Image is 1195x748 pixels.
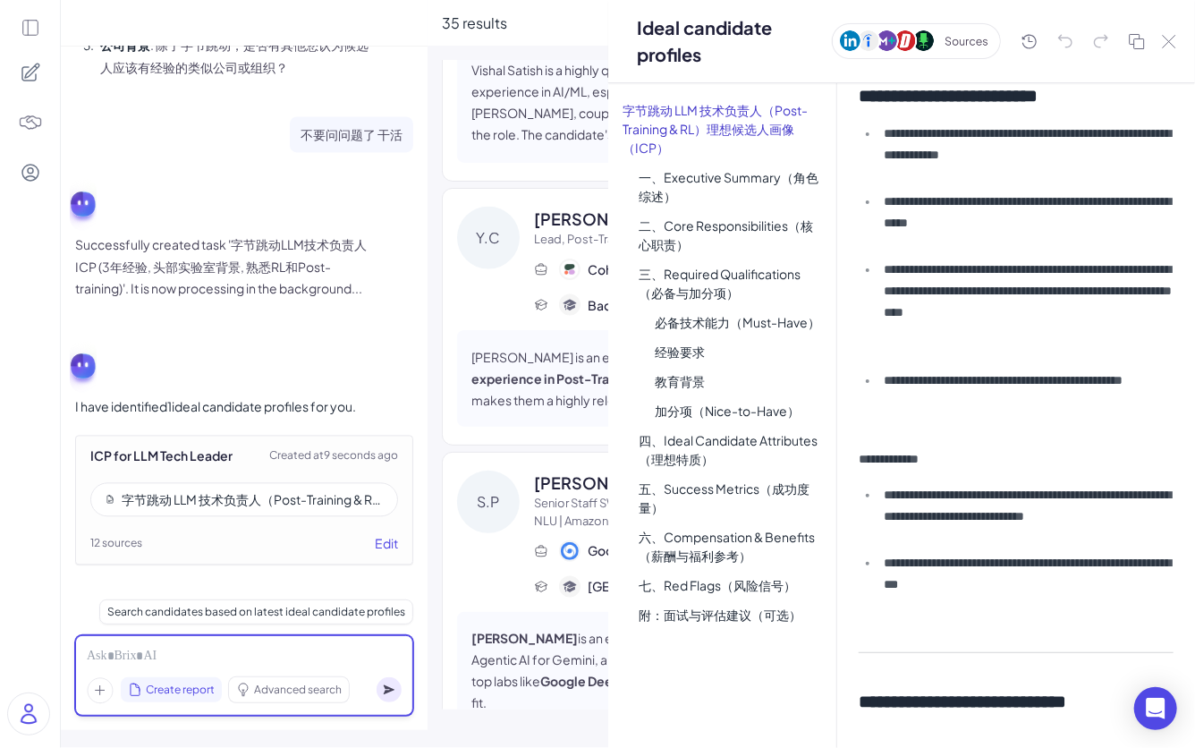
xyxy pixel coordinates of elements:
[624,476,836,521] li: 五、Success Metrics（成功度量）
[624,524,836,569] li: 六、Compensation & Benefits（薪酬与福利参考）
[608,98,836,161] li: 字节跳动 LLM 技术负责人（Post-Training & RL）理想候选人画像（ICP）
[269,448,398,464] span: Created at 9 seconds ago
[588,578,718,597] span: [GEOGRAPHIC_DATA]
[640,310,836,336] li: 必备技术能力（Must-Have）
[18,110,43,135] img: 4blF7nbYMBMHBwcHBwcHBwcHBwcHBwcHB4es+Bd0DLy0SdzEZwAAAABJRU5ErkJggg==
[375,535,398,554] button: Edit
[624,165,836,209] li: 一、Executive Summary（角色综述）
[624,213,836,258] li: 二、Core Responsibilities（核心职责）
[471,628,1162,714] p: is an exceptional candidate, serving as a , leading Agentic AI for Gemini, and explicitly special...
[588,542,696,561] span: Google DeepMind
[75,396,413,418] div: I have identified 1 ideal candidate profiles for you.
[301,124,403,147] p: 不要问问题了 干活
[471,346,1162,411] p: [PERSON_NAME] is an exceptional candidate who perfectly matches the search criteria, bringing , c...
[75,234,379,301] p: Successfully created task '字节跳动LLM技术负责人ICP (3年经验, 头部实验室背景, 熟悉RL和Post-training)'. It is now proces...
[90,447,233,465] div: ICP for LLM Tech Leader
[624,428,836,472] li: 四、Ideal Candidate Attributes（理想特质）
[534,232,695,246] span: Lead, Post-Training @ Cohere
[90,536,142,552] span: 12 sources
[561,542,579,560] img: 公司logo
[99,599,413,625] div: Search candidates based on latest ideal candidate profiles
[100,35,379,79] p: : 除了字节跳动，是否有其他您认为候选人应该有经验的类似公司或组织？
[146,682,215,698] span: Create report
[1134,687,1177,730] div: Open Intercom Messenger
[624,602,836,628] li: 附：面试与评估建议（可选）
[637,14,832,68] div: Ideal candidate profiles
[534,207,672,231] span: [PERSON_NAME]
[442,13,507,32] span: 35 results
[254,682,342,698] span: Advanced search
[122,491,383,509] div: 字节跳动 LLM 技术负责人（Post-Training & RL）理想候选人画像（ICP）
[540,674,651,690] strong: Google DeepMind
[561,260,579,278] img: 公司logo
[640,369,836,395] li: 教育背景
[624,573,836,599] li: 七、Red Flags（风险信号）
[471,59,1162,147] p: Vishal Satish is a highly qualified candidate with a strong background from [GEOGRAPHIC_DATA] and...
[471,631,578,647] strong: [PERSON_NAME]
[534,496,1131,528] span: Senior Staff SWE & Manager leading Agentic AI @ [GEOGRAPHIC_DATA], Google DeepMind | Google Assis...
[588,296,845,315] span: Bachelor of Science | [GEOGRAPHIC_DATA]
[640,398,836,424] li: 加分项（Nice-to-Have）
[640,339,836,365] li: 经验要求
[457,207,520,269] div: Y.C
[832,23,1001,59] img: sources
[534,471,672,495] span: [PERSON_NAME]
[588,260,633,279] span: Cohere
[457,471,520,533] div: S.P
[8,693,49,735] img: user_logo.png
[624,261,836,306] li: 三、Required Qualifications（必备与加分项）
